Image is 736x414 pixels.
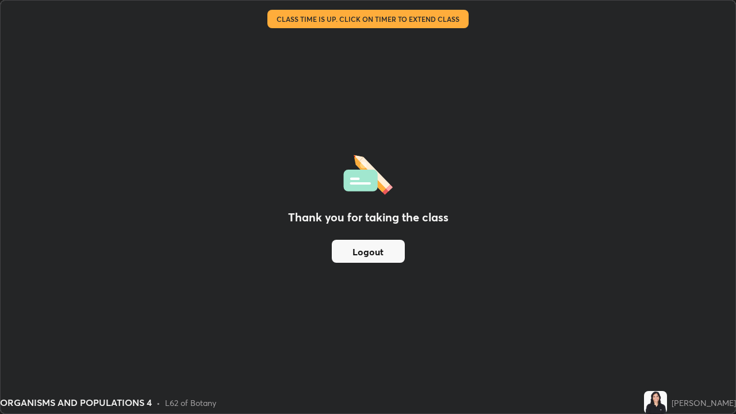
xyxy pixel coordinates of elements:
[156,397,160,409] div: •
[288,209,448,226] h2: Thank you for taking the class
[343,151,393,195] img: offlineFeedback.1438e8b3.svg
[332,240,405,263] button: Logout
[672,397,736,409] div: [PERSON_NAME]
[644,391,667,414] img: a504949d96944ad79a7d84c32bb092ae.jpg
[165,397,216,409] div: L62 of Botany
